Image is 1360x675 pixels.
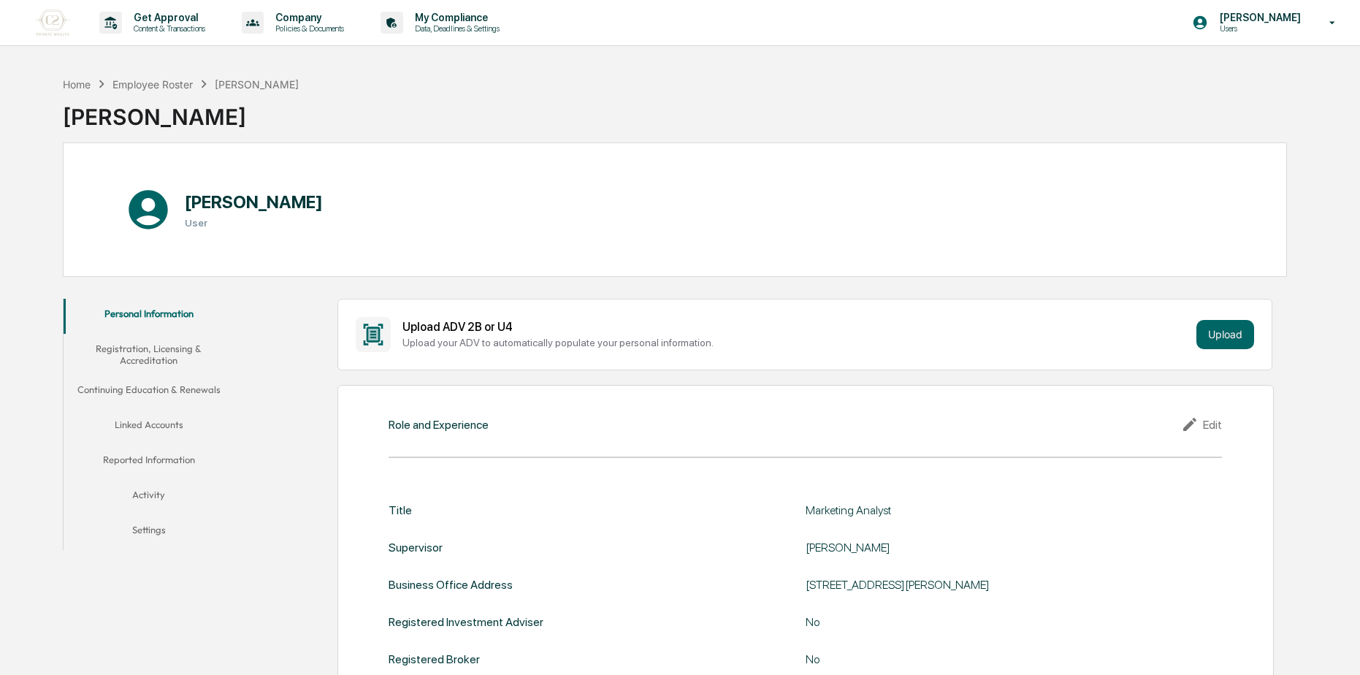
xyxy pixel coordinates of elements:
div: Edit [1181,416,1222,433]
button: Linked Accounts [64,410,234,445]
h1: [PERSON_NAME] [185,191,323,213]
button: Activity [64,480,234,515]
div: [STREET_ADDRESS][PERSON_NAME] [806,578,1171,592]
img: logo [35,9,70,36]
div: [PERSON_NAME] [806,541,1171,554]
p: Get Approval [122,12,213,23]
button: Continuing Education & Renewals [64,375,234,410]
div: Home [63,78,91,91]
div: Business Office Address [389,578,513,592]
div: Role and Experience [389,418,489,432]
p: My Compliance [403,12,507,23]
div: Registered Investment Adviser [389,615,543,629]
div: Registered Broker [389,652,480,666]
button: Reported Information [64,445,234,480]
p: Users [1208,23,1308,34]
div: [PERSON_NAME] [63,92,299,130]
button: Upload [1196,320,1254,349]
p: Content & Transactions [122,23,213,34]
button: Registration, Licensing & Accreditation [64,334,234,375]
div: secondary tabs example [64,299,234,551]
button: Settings [64,515,234,550]
div: [PERSON_NAME] [215,78,299,91]
p: [PERSON_NAME] [1208,12,1308,23]
div: Employee Roster [112,78,193,91]
div: No [806,615,1171,629]
div: Marketing Analyst [806,503,1171,517]
p: Policies & Documents [264,23,351,34]
div: Supervisor [389,541,443,554]
h3: User [185,217,323,229]
div: Upload ADV 2B or U4 [402,320,1191,334]
div: No [806,652,1171,666]
div: Title [389,503,412,517]
p: Company [264,12,351,23]
div: Upload your ADV to automatically populate your personal information. [402,337,1191,348]
button: Personal Information [64,299,234,334]
p: Data, Deadlines & Settings [403,23,507,34]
